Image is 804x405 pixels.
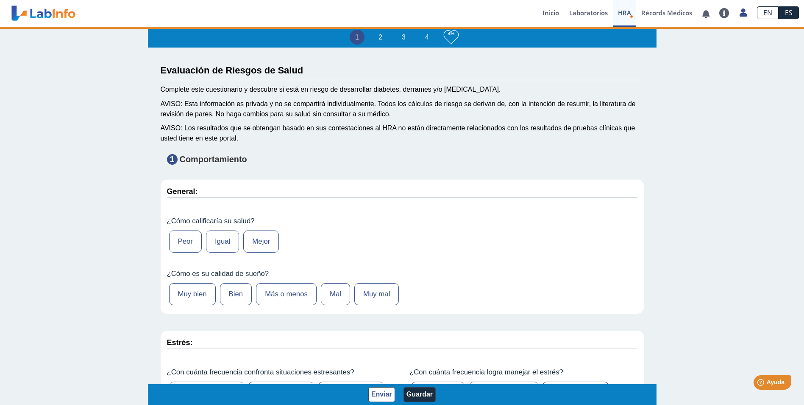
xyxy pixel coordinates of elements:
[169,231,202,253] label: Peor
[396,30,411,45] li: 3
[161,65,644,76] h3: Evaluación de Riesgos de Salud
[321,283,350,305] label: Mal
[368,387,395,402] button: Enviar
[248,382,314,404] label: Con frecuencia
[180,155,247,164] strong: Comportamiento
[206,231,239,253] label: Igual
[444,28,459,39] h3: 4%
[243,231,279,253] label: Mejor
[161,99,644,119] div: AVISO: Esta información es privada y no se compartirá individualmente. Todos los cálculos de ries...
[167,270,637,278] label: ¿Cómo es su calidad de sueño?
[169,283,216,305] label: Muy bien
[403,387,436,402] button: Guardar
[729,372,795,396] iframe: Help widget launcher
[318,382,384,404] label: Continuamente
[161,123,644,143] div: AVISO: Los resultados que se obtengan basado en sus contestaciones al HRA no están directamente r...
[167,368,395,377] label: ¿Con cuánta frecuencia confronta situaciones estresantes?
[779,6,799,19] a: ES
[161,84,644,95] div: Complete este cuestionario y descubre si está en riesgo de desarrollar diabetes, derrames y/o [ME...
[469,382,538,404] label: Ocasionalmente
[167,154,178,165] span: 1
[409,368,637,377] label: ¿Con cuánta frecuencia logra manejar el estrés?
[420,30,434,45] li: 4
[167,217,637,225] label: ¿Cómo calificaría su salud?
[169,382,244,404] label: De vez en cuando
[757,6,779,19] a: EN
[412,382,465,404] label: Casi nunca
[220,283,252,305] label: Bien
[618,8,631,17] span: HRA
[373,30,388,45] li: 2
[167,338,193,347] strong: Estrés:
[256,283,317,305] label: Más o menos
[354,283,399,305] label: Muy mal
[167,187,198,196] strong: General:
[542,382,609,404] label: Continuamente
[350,30,364,45] li: 1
